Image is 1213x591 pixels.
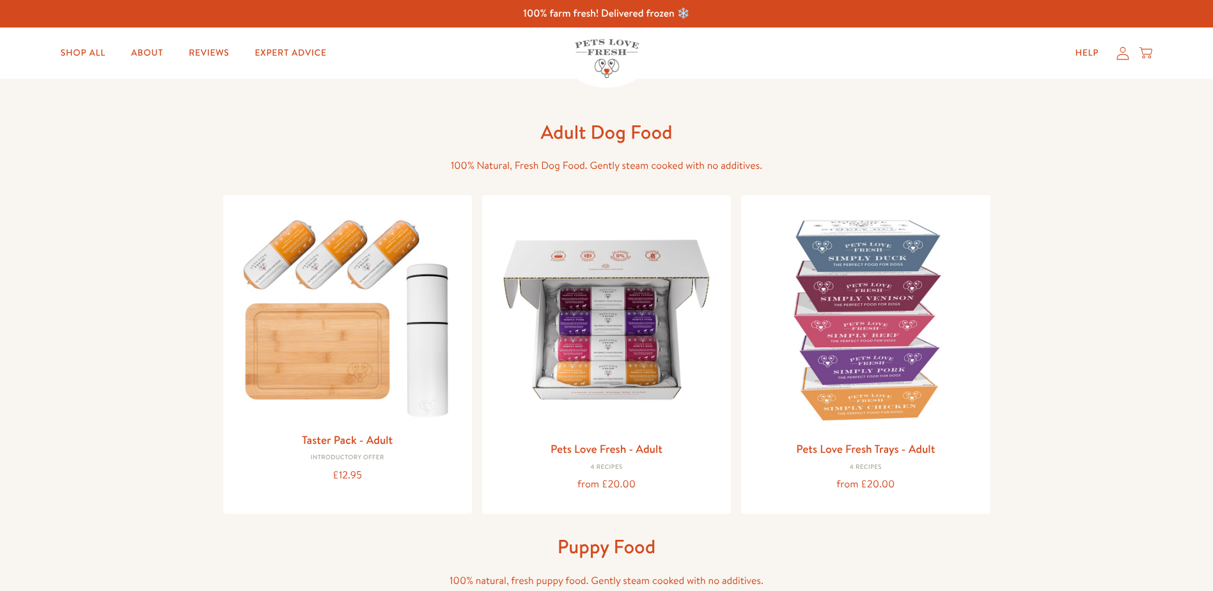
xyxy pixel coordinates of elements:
[402,534,811,559] h1: Puppy Food
[402,120,811,145] h1: Adult Dog Food
[575,39,639,78] img: Pets Love Fresh
[451,159,762,173] span: 100% Natural, Fresh Dog Food. Gently steam cooked with no additives.
[751,464,980,471] div: 4 Recipes
[551,441,662,457] a: Pets Love Fresh - Adult
[245,40,337,66] a: Expert Advice
[450,574,763,588] span: 100% natural, fresh puppy food. Gently steam cooked with no additives.
[233,467,462,484] div: £12.95
[796,441,935,457] a: Pets Love Fresh Trays - Adult
[302,432,393,448] a: Taster Pack - Adult
[492,476,721,493] div: from £20.00
[751,205,980,434] img: Pets Love Fresh Trays - Adult
[178,40,239,66] a: Reviews
[121,40,173,66] a: About
[51,40,116,66] a: Shop All
[492,464,721,471] div: 4 Recipes
[1065,40,1109,66] a: Help
[751,476,980,493] div: from £20.00
[233,205,462,425] img: Taster Pack - Adult
[233,454,462,462] div: Introductory Offer
[492,205,721,434] img: Pets Love Fresh - Adult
